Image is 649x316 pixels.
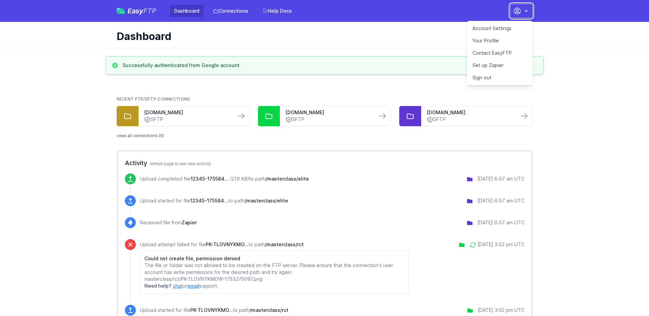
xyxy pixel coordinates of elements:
p: Upload completed file to path [140,175,309,182]
a: Dashboard [170,5,204,17]
a: view all connections (5) [117,133,164,139]
strong: Need help? [144,283,171,289]
h1: Dashboard [117,30,527,42]
a: Set up Zapier [467,59,533,71]
div: [DATE] 6:57 am UTC [477,197,524,204]
p: or support. [144,282,405,289]
p: Upload attempt failed for file to path [140,241,409,248]
span: /masterclass/elite [245,198,288,203]
a: SFTP [427,116,513,123]
iframe: Drift Widget Chat Controller [615,282,641,308]
span: 12345-1755845662.png [190,198,228,203]
a: Sign out [467,71,533,84]
p: Upload started for file to path [140,197,288,204]
span: FTP [143,7,156,15]
i: (218 KB) [230,176,249,182]
h2: Recent FTP/SFTP Connections [117,96,533,102]
p: The file or folder was not allowed to be created on the FTP server. Please ensure that the connec... [144,262,405,282]
span: 12345-1755845662.png [191,176,229,182]
a: EasyFTP [117,8,156,14]
a: [DOMAIN_NAME] [144,109,230,116]
span: /masterclass/elite [265,176,309,182]
i: masterclass/rct/PK-TLOVNYKMOW-1755270097.png [144,276,263,282]
a: email [187,283,199,289]
span: /masterclass/rct [249,307,288,313]
span: PK-TLOVNYKMOW-1755270097.png [206,241,248,247]
a: Contact EasyFTP [467,47,533,59]
h3: Successfully authenticated from Google account. [122,62,241,69]
a: [DOMAIN_NAME] [427,109,513,116]
img: easyftp_logo.png [117,8,125,14]
a: Connections [209,5,252,17]
p: Upload started for file to path [140,307,288,314]
div: [DATE] 3:02 pm UTC [478,241,524,248]
a: chat [173,283,183,289]
span: Zapier [182,220,197,225]
span: /masterclass/rct [265,241,304,247]
h2: Activity [125,158,524,168]
div: [DATE] 6:57 am UTC [477,175,524,182]
a: Help Docs [258,5,296,17]
span: PK-TLOVNYKMOW-1755270097.png [190,307,233,313]
a: Your Profile [467,35,533,47]
div: [DATE] 6:57 am UTC [477,219,524,226]
h6: Could not create file, permission denied [144,255,405,262]
a: SFTP [144,116,230,123]
p: Received file from [140,219,197,226]
a: SFTP [285,116,372,123]
span: Easy [128,8,156,14]
a: Account Settings [467,22,533,35]
span: refresh page to see new activity [150,161,211,166]
a: [DOMAIN_NAME] [285,109,372,116]
div: [DATE] 3:02 pm UTC [478,307,524,314]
